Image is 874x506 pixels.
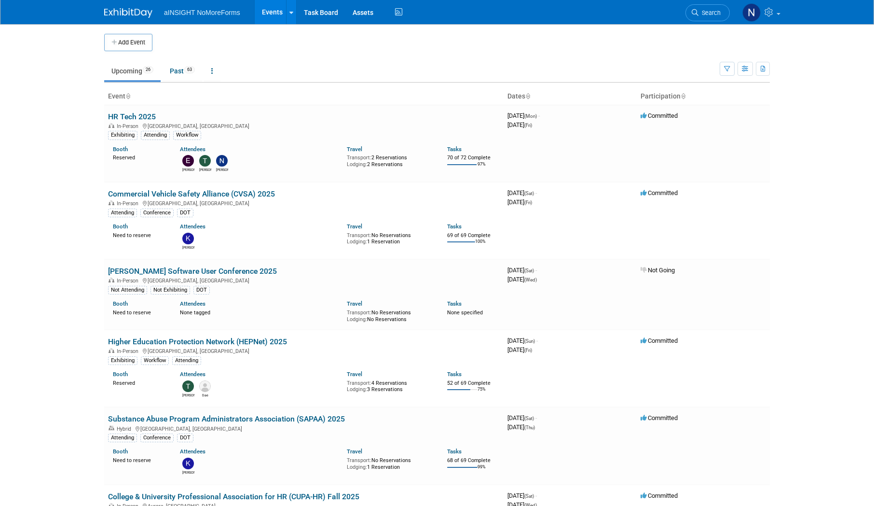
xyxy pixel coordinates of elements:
span: [DATE] [507,198,532,206]
span: In-Person [117,123,141,129]
div: Need to reserve [113,455,165,464]
span: Committed [641,189,678,197]
div: No Reservations 1 Reservation [347,230,433,245]
a: Booth [113,300,128,307]
div: [GEOGRAPHIC_DATA], [GEOGRAPHIC_DATA] [108,347,500,354]
div: [GEOGRAPHIC_DATA], [GEOGRAPHIC_DATA] [108,199,500,207]
a: Sort by Participation Type [681,92,685,100]
span: [DATE] [507,346,532,353]
a: Past63 [163,62,202,80]
span: Lodging: [347,464,367,470]
a: HR Tech 2025 [108,112,156,121]
a: Tasks [447,371,462,378]
a: Booth [113,146,128,153]
a: Booth [113,223,128,230]
div: DOT [177,209,193,217]
a: Attendees [180,371,205,378]
img: In-Person Event [109,348,114,353]
div: Workflow [141,356,169,365]
span: [DATE] [507,423,535,431]
img: In-Person Event [109,200,114,205]
div: Kate Silvas [182,244,194,250]
div: [GEOGRAPHIC_DATA], [GEOGRAPHIC_DATA] [108,276,500,284]
div: Exhibiting [108,356,137,365]
img: Teresa Papanicolaou [199,155,211,167]
td: 75% [478,387,486,400]
div: No Reservations 1 Reservation [347,455,433,470]
span: - [535,492,537,499]
a: Commercial Vehicle Safety Alliance (CVSA) 2025 [108,189,275,198]
span: Lodging: [347,239,367,245]
span: aINSIGHT NoMoreForms [164,9,240,16]
img: Dae Kim [199,380,211,392]
span: (Fri) [524,348,532,353]
a: Attendees [180,448,205,455]
th: Event [104,88,504,105]
img: Teresa Papanicolaou [182,380,194,392]
div: Not Exhibiting [150,286,190,295]
div: Reserved [113,378,165,387]
img: In-Person Event [109,278,114,282]
div: [GEOGRAPHIC_DATA], [GEOGRAPHIC_DATA] [108,122,500,129]
button: Add Event [104,34,152,51]
div: None tagged [180,308,340,316]
a: [PERSON_NAME] Software User Conference 2025 [108,267,277,276]
div: Workflow [173,131,201,140]
div: Conference [140,209,174,217]
span: Lodging: [347,386,367,393]
a: Tasks [447,448,462,455]
a: Search [685,4,730,21]
div: Attending [108,434,137,442]
td: 100% [475,239,486,252]
a: Attendees [180,146,205,153]
span: (Sat) [524,268,534,273]
span: In-Person [117,348,141,354]
th: Participation [637,88,770,105]
span: 63 [184,66,195,73]
a: Tasks [447,300,462,307]
span: [DATE] [507,337,538,344]
a: Substance Abuse Program Administrators Association (SAPAA) 2025 [108,414,345,423]
span: Committed [641,337,678,344]
span: None specified [447,309,483,316]
span: In-Person [117,200,141,207]
span: - [536,337,538,344]
div: Need to reserve [113,230,165,239]
span: (Wed) [524,277,537,282]
span: Search [698,9,721,16]
a: Booth [113,448,128,455]
div: 69 of 69 Complete [447,232,500,239]
th: Dates [504,88,637,105]
div: 2 Reservations 2 Reservations [347,153,433,168]
span: (Sun) [524,338,535,344]
span: [DATE] [507,414,537,422]
a: Upcoming26 [104,62,161,80]
span: Transport: [347,155,371,161]
a: College & University Professional Association for HR (CUPA-HR) Fall 2025 [108,492,359,501]
div: DOT [193,286,210,295]
span: - [538,112,540,119]
a: Travel [347,448,362,455]
div: 70 of 72 Complete [447,155,500,161]
span: (Fri) [524,123,532,128]
div: Teresa Papanicolaou [182,392,194,398]
div: DOT [177,434,193,442]
a: Tasks [447,146,462,153]
a: Tasks [447,223,462,230]
img: ExhibitDay [104,8,152,18]
div: Reserved [113,153,165,161]
span: [DATE] [507,121,532,128]
div: [GEOGRAPHIC_DATA], [GEOGRAPHIC_DATA] [108,424,500,432]
span: Lodging: [347,161,367,168]
a: Travel [347,371,362,378]
span: Transport: [347,380,371,386]
div: Conference [140,434,174,442]
span: Lodging: [347,316,367,323]
span: In-Person [117,278,141,284]
span: Hybrid [117,426,134,432]
span: - [535,267,537,274]
div: Teresa Papanicolaou [199,167,211,172]
span: Transport: [347,457,371,464]
span: - [535,414,537,422]
div: Attending [172,356,201,365]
